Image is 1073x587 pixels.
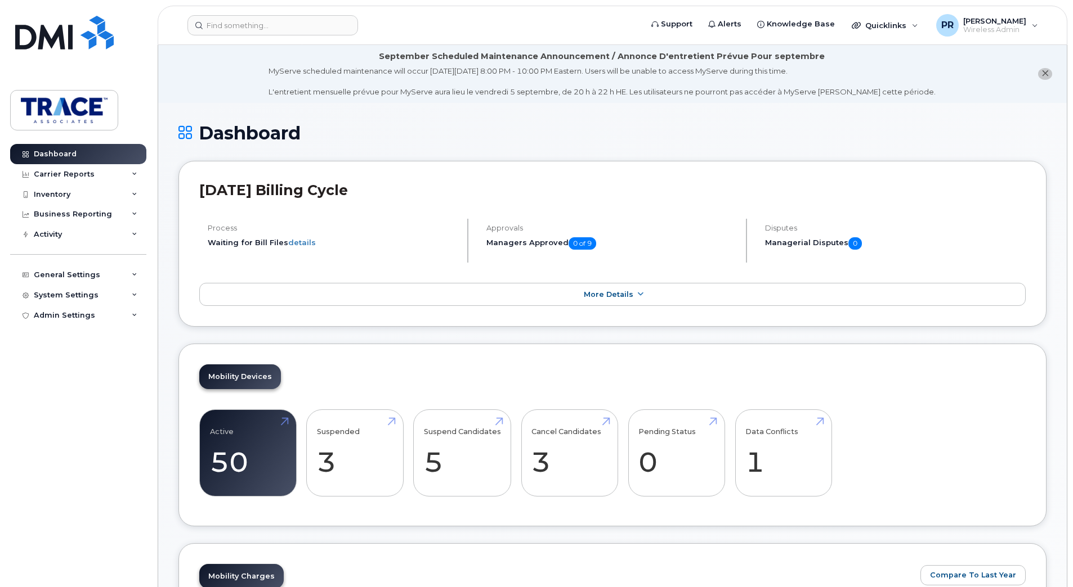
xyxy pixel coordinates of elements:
span: More Details [584,290,633,299]
div: September Scheduled Maintenance Announcement / Annonce D'entretient Prévue Pour septembre [379,51,825,62]
a: Suspended 3 [317,416,393,490]
h5: Managerial Disputes [765,237,1026,250]
h5: Managers Approved [486,237,736,250]
span: 0 [848,237,862,250]
a: Data Conflicts 1 [745,416,821,490]
span: Compare To Last Year [930,570,1016,580]
h4: Approvals [486,224,736,232]
button: Compare To Last Year [920,565,1026,585]
a: Pending Status 0 [638,416,714,490]
h4: Disputes [765,224,1026,232]
button: close notification [1038,68,1052,80]
h1: Dashboard [178,123,1047,143]
h4: Process [208,224,458,232]
a: Active 50 [210,416,286,490]
a: Suspend Candidates 5 [424,416,501,490]
span: 0 of 9 [569,237,596,250]
a: Mobility Devices [199,364,281,389]
div: MyServe scheduled maintenance will occur [DATE][DATE] 8:00 PM - 10:00 PM Eastern. Users will be u... [269,66,936,97]
a: Cancel Candidates 3 [531,416,607,490]
h2: [DATE] Billing Cycle [199,182,1026,198]
a: details [288,238,316,247]
li: Waiting for Bill Files [208,237,458,248]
